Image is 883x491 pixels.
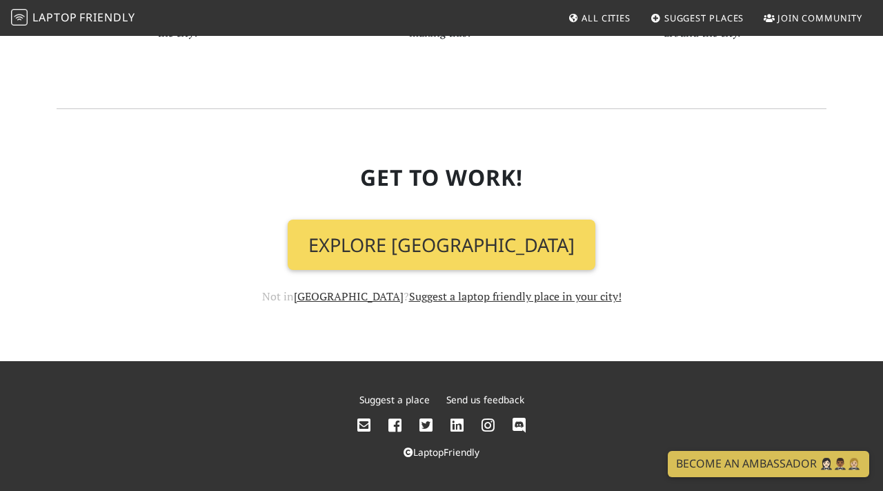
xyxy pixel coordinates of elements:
[664,12,744,24] span: Suggest Places
[777,12,862,24] span: Join Community
[758,6,868,30] a: Join Community
[262,289,622,304] span: Not in ?
[288,220,595,271] a: Explore [GEOGRAPHIC_DATA]
[294,289,404,304] a: [GEOGRAPHIC_DATA]
[79,10,135,25] span: Friendly
[404,445,479,459] a: LaptopFriendly
[359,393,430,406] a: Suggest a place
[11,9,28,26] img: LaptopFriendly
[32,10,77,25] span: Laptop
[582,12,631,24] span: All Cities
[446,393,524,406] a: Send us feedback
[645,6,750,30] a: Suggest Places
[11,6,135,30] a: LaptopFriendly LaptopFriendly
[57,164,826,191] h2: Get To Work!
[562,6,636,30] a: All Cities
[409,289,622,304] a: Suggest a laptop friendly place in your city!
